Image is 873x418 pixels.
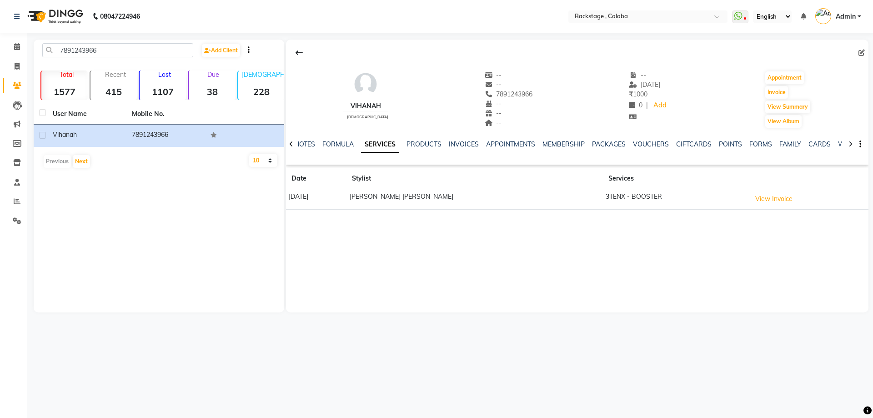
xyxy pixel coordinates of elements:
button: View Summary [765,101,810,113]
span: [DATE] [629,81,660,89]
strong: 228 [238,86,285,97]
span: -- [485,119,502,127]
a: PRODUCTS [406,140,442,148]
span: 7891243966 [485,90,533,98]
th: Date [286,168,346,189]
span: | [646,101,648,110]
th: Services [603,168,748,189]
strong: 1107 [140,86,186,97]
span: 0 [629,101,642,109]
span: -- [629,71,646,79]
span: 1000 [629,90,647,98]
a: NOTES [295,140,315,148]
p: Lost [143,71,186,79]
a: FAMILY [779,140,801,148]
span: Admin [836,12,856,21]
a: FORMULA [322,140,354,148]
img: logo [23,4,85,29]
a: Add Client [202,44,240,57]
button: Invoice [765,86,788,99]
a: VOUCHERS [633,140,669,148]
div: Back to Client [290,44,309,61]
a: CARDS [808,140,831,148]
span: -- [485,109,502,117]
button: View Invoice [751,192,797,206]
span: ₹ [629,90,633,98]
a: APPOINTMENTS [486,140,535,148]
img: Admin [815,8,831,24]
span: -- [485,71,502,79]
a: WALLET [838,140,864,148]
a: FORMS [749,140,772,148]
b: 08047224946 [100,4,140,29]
a: SERVICES [361,136,399,153]
th: Mobile No. [126,104,206,125]
span: [DEMOGRAPHIC_DATA] [347,115,388,119]
span: -- [485,100,502,108]
strong: 1577 [41,86,88,97]
strong: 415 [90,86,137,97]
th: User Name [47,104,126,125]
a: Add [652,99,667,112]
input: Search by Name/Mobile/Email/Code [42,43,193,57]
p: [DEMOGRAPHIC_DATA] [242,71,285,79]
p: Total [45,71,88,79]
th: Stylist [346,168,603,189]
button: Appointment [765,71,804,84]
p: Due [191,71,235,79]
button: Next [73,155,90,168]
a: POINTS [719,140,742,148]
p: Recent [94,71,137,79]
td: [PERSON_NAME] [PERSON_NAME] [346,189,603,210]
td: 7891243966 [126,125,206,147]
span: -- [485,81,502,89]
a: GIFTCARDS [676,140,712,148]
a: PACKAGES [592,140,626,148]
td: 3TENX - BOOSTER [603,189,748,210]
div: Vihanah [343,101,388,111]
strong: 38 [189,86,235,97]
a: MEMBERSHIP [542,140,585,148]
td: [DATE] [286,189,346,210]
a: INVOICES [449,140,479,148]
button: View Album [765,115,802,128]
span: Vihanah [53,131,77,139]
img: avatar [352,71,379,98]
